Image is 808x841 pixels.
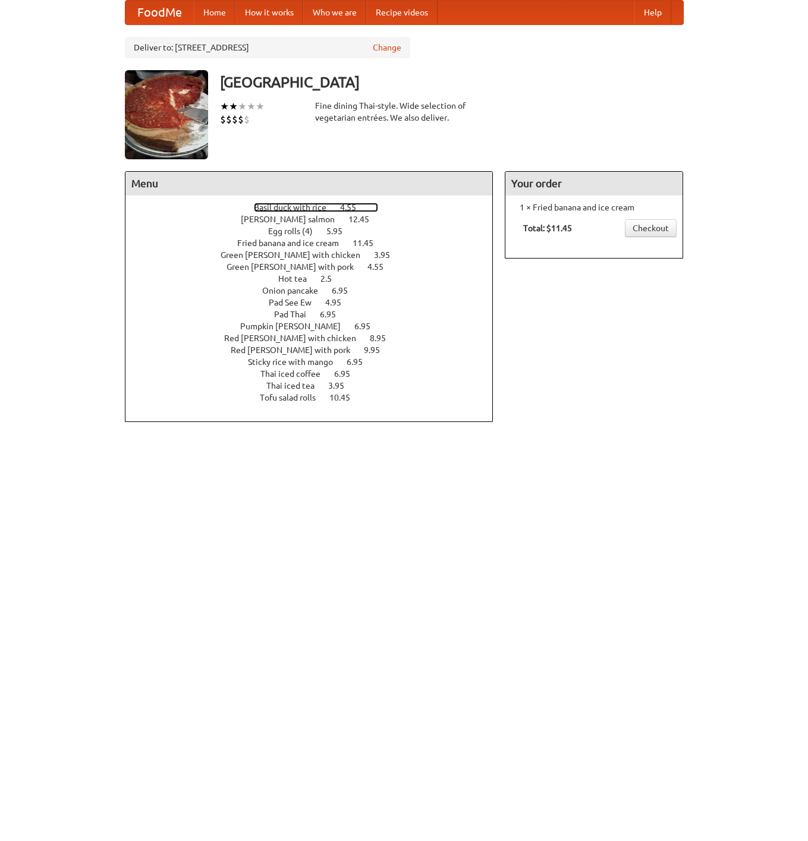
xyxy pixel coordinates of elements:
span: 6.95 [320,310,348,319]
span: 6.95 [332,286,360,295]
a: Green [PERSON_NAME] with chicken 3.95 [221,250,412,260]
span: Sticky rice with mango [248,357,345,367]
a: Thai iced coffee 6.95 [260,369,372,379]
h4: Your order [505,172,683,196]
div: Fine dining Thai-style. Wide selection of vegetarian entrées. We also deliver. [315,100,493,124]
span: 9.95 [364,345,392,355]
span: Pad Thai [274,310,318,319]
span: Thai iced coffee [260,369,332,379]
a: Red [PERSON_NAME] with chicken 8.95 [224,333,408,343]
span: Hot tea [278,274,319,284]
span: 3.95 [328,381,356,390]
a: Thai iced tea 3.95 [266,381,366,390]
a: Home [194,1,235,24]
span: [PERSON_NAME] salmon [241,215,347,224]
a: Fried banana and ice cream 11.45 [237,238,395,248]
a: Onion pancake 6.95 [262,286,370,295]
span: Fried banana and ice cream [237,238,351,248]
span: Thai iced tea [266,381,326,390]
a: Egg rolls (4) 5.95 [268,226,364,236]
span: Green [PERSON_NAME] with pork [227,262,366,272]
a: Recipe videos [366,1,438,24]
span: Onion pancake [262,286,330,295]
span: Pumpkin [PERSON_NAME] [240,322,353,331]
a: Pumpkin [PERSON_NAME] 6.95 [240,322,392,331]
a: Tofu salad rolls 10.45 [260,393,372,402]
span: Basil duck with rice [254,203,338,212]
span: Red [PERSON_NAME] with chicken [224,333,368,343]
li: ★ [238,100,247,113]
h4: Menu [125,172,493,196]
span: Green [PERSON_NAME] with chicken [221,250,372,260]
span: Pad See Ew [269,298,323,307]
span: 11.45 [353,238,385,248]
span: 2.5 [320,274,344,284]
b: Total: $11.45 [523,223,572,233]
span: 6.95 [347,357,375,367]
span: 10.45 [329,393,362,402]
span: 5.95 [326,226,354,236]
a: Who we are [303,1,366,24]
span: 8.95 [370,333,398,343]
a: Hot tea 2.5 [278,274,354,284]
li: $ [226,113,232,126]
a: Pad See Ew 4.95 [269,298,363,307]
li: $ [244,113,250,126]
a: Change [373,42,401,53]
a: Red [PERSON_NAME] with pork 9.95 [231,345,402,355]
li: $ [238,113,244,126]
a: Help [634,1,671,24]
span: 4.95 [325,298,353,307]
li: 1 × Fried banana and ice cream [511,201,677,213]
li: $ [220,113,226,126]
a: Green [PERSON_NAME] with pork 4.55 [227,262,405,272]
a: Checkout [625,219,677,237]
div: Deliver to: [STREET_ADDRESS] [125,37,410,58]
span: 3.95 [374,250,402,260]
span: Tofu salad rolls [260,393,328,402]
span: 4.55 [367,262,395,272]
span: Egg rolls (4) [268,226,325,236]
a: FoodMe [125,1,194,24]
li: ★ [220,100,229,113]
h3: [GEOGRAPHIC_DATA] [220,70,684,94]
a: Pad Thai 6.95 [274,310,358,319]
a: How it works [235,1,303,24]
li: ★ [247,100,256,113]
span: 12.45 [348,215,381,224]
li: ★ [229,100,238,113]
span: Red [PERSON_NAME] with pork [231,345,362,355]
a: [PERSON_NAME] salmon 12.45 [241,215,391,224]
a: Basil duck with rice 4.55 [254,203,378,212]
li: ★ [256,100,265,113]
a: Sticky rice with mango 6.95 [248,357,385,367]
img: angular.jpg [125,70,208,159]
li: $ [232,113,238,126]
span: 4.55 [340,203,368,212]
span: 6.95 [354,322,382,331]
span: 6.95 [334,369,362,379]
